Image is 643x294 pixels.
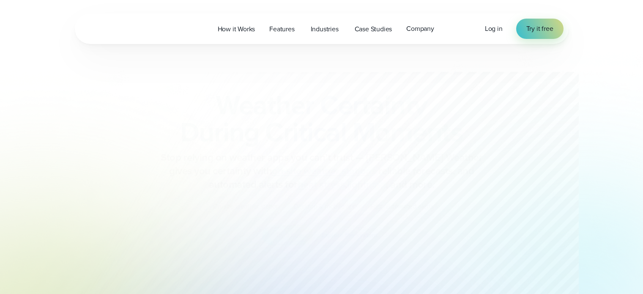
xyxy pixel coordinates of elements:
[406,24,434,34] span: Company
[218,24,255,34] span: How it Works
[516,19,564,39] a: Try it free
[347,20,399,38] a: Case Studies
[269,24,294,34] span: Features
[485,24,503,34] a: Log in
[526,24,553,34] span: Try it free
[211,20,263,38] a: How it Works
[485,24,503,33] span: Log in
[355,24,392,34] span: Case Studies
[311,24,339,34] span: Industries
